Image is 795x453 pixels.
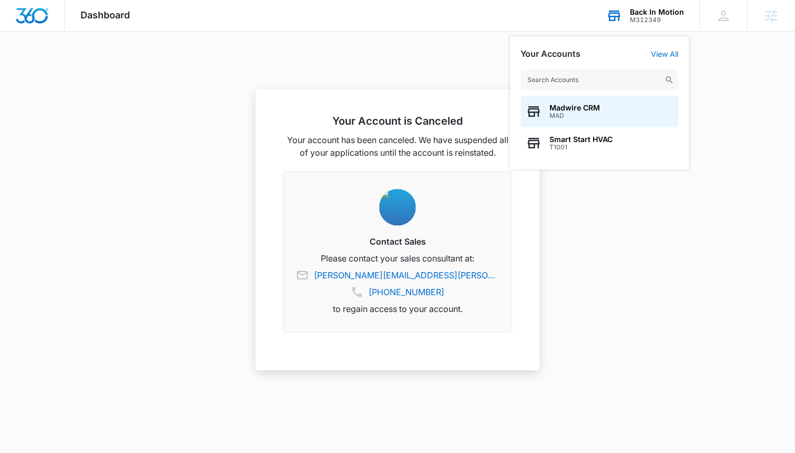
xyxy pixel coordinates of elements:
[283,115,512,127] h2: Your Account is Canceled
[630,16,684,24] div: account id
[651,49,678,58] a: View All
[521,96,678,127] button: Madwire CRMMAD
[521,69,678,90] input: Search Accounts
[283,134,512,159] p: Your account has been canceled. We have suspended all of your applications until the account is r...
[521,127,678,159] button: Smart Start HVACT1001
[549,135,613,144] span: Smart Start HVAC
[80,9,130,21] span: Dashboard
[549,104,600,112] span: Madwire CRM
[314,269,499,281] a: [PERSON_NAME][EMAIL_ADDRESS][PERSON_NAME][DOMAIN_NAME]
[630,8,684,16] div: account name
[296,235,499,248] h3: Contact Sales
[521,49,580,59] h2: Your Accounts
[296,252,499,315] p: Please contact your sales consultant at: to regain access to your account.
[369,286,444,298] a: [PHONE_NUMBER]
[549,112,600,119] span: MAD
[549,144,613,151] span: T1001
